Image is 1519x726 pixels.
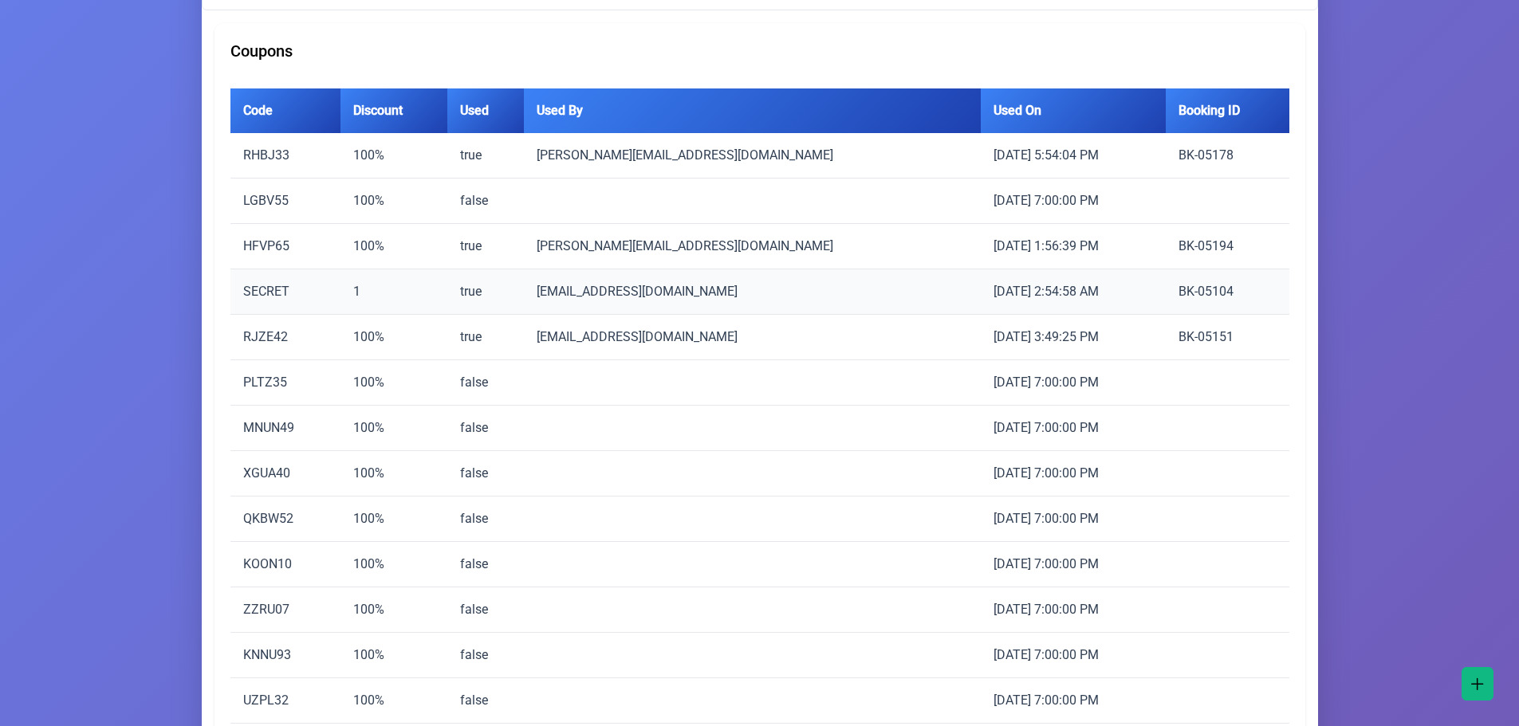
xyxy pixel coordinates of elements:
[447,360,524,406] td: false
[981,496,1166,542] td: [DATE] 7:00:00 PM
[230,451,341,496] td: XGUA40
[230,88,341,133] th: Code
[1166,269,1289,315] td: BK-05104
[230,315,341,360] td: RJZE42
[230,39,1289,63] div: Coupons
[230,542,341,587] td: KOON10
[447,678,524,724] td: false
[340,496,447,542] td: 100%
[981,451,1166,496] td: [DATE] 7:00:00 PM
[981,224,1166,269] td: [DATE] 1:56:39 PM
[340,269,447,315] td: 1
[340,587,447,633] td: 100%
[230,406,341,451] td: MNUN49
[230,633,341,678] td: KNNU93
[447,224,524,269] td: true
[340,451,447,496] td: 100%
[981,88,1166,133] th: Used On
[230,496,341,542] td: QKBW52
[340,224,447,269] td: 100%
[1166,315,1289,360] td: BK-05151
[447,315,524,360] td: true
[340,360,447,406] td: 100%
[340,133,447,179] td: 100%
[447,406,524,451] td: false
[340,633,447,678] td: 100%
[447,542,524,587] td: false
[524,133,981,179] td: [PERSON_NAME][EMAIL_ADDRESS][DOMAIN_NAME]
[340,88,447,133] th: Discount
[230,269,341,315] td: SECRET
[1166,224,1289,269] td: BK-05194
[981,269,1166,315] td: [DATE] 2:54:58 AM
[340,542,447,587] td: 100%
[230,360,341,406] td: PLTZ35
[1166,133,1289,179] td: BK-05178
[230,587,341,633] td: ZZRU07
[447,269,524,315] td: true
[447,133,524,179] td: true
[981,542,1166,587] td: [DATE] 7:00:00 PM
[981,179,1166,224] td: [DATE] 7:00:00 PM
[447,496,524,542] td: false
[981,133,1166,179] td: [DATE] 5:54:04 PM
[230,224,341,269] td: HFVP65
[981,360,1166,406] td: [DATE] 7:00:00 PM
[447,451,524,496] td: false
[340,406,447,451] td: 100%
[524,269,981,315] td: [EMAIL_ADDRESS][DOMAIN_NAME]
[447,587,524,633] td: false
[340,179,447,224] td: 100%
[981,678,1166,724] td: [DATE] 7:00:00 PM
[447,88,524,133] th: Used
[230,133,341,179] td: RHBJ33
[230,678,341,724] td: UZPL32
[230,179,341,224] td: LGBV55
[524,88,981,133] th: Used By
[1166,88,1289,133] th: Booking ID
[981,315,1166,360] td: [DATE] 3:49:25 PM
[981,633,1166,678] td: [DATE] 7:00:00 PM
[447,633,524,678] td: false
[981,406,1166,451] td: [DATE] 7:00:00 PM
[524,315,981,360] td: [EMAIL_ADDRESS][DOMAIN_NAME]
[524,224,981,269] td: [PERSON_NAME][EMAIL_ADDRESS][DOMAIN_NAME]
[340,315,447,360] td: 100%
[981,587,1166,633] td: [DATE] 7:00:00 PM
[447,179,524,224] td: false
[340,678,447,724] td: 100%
